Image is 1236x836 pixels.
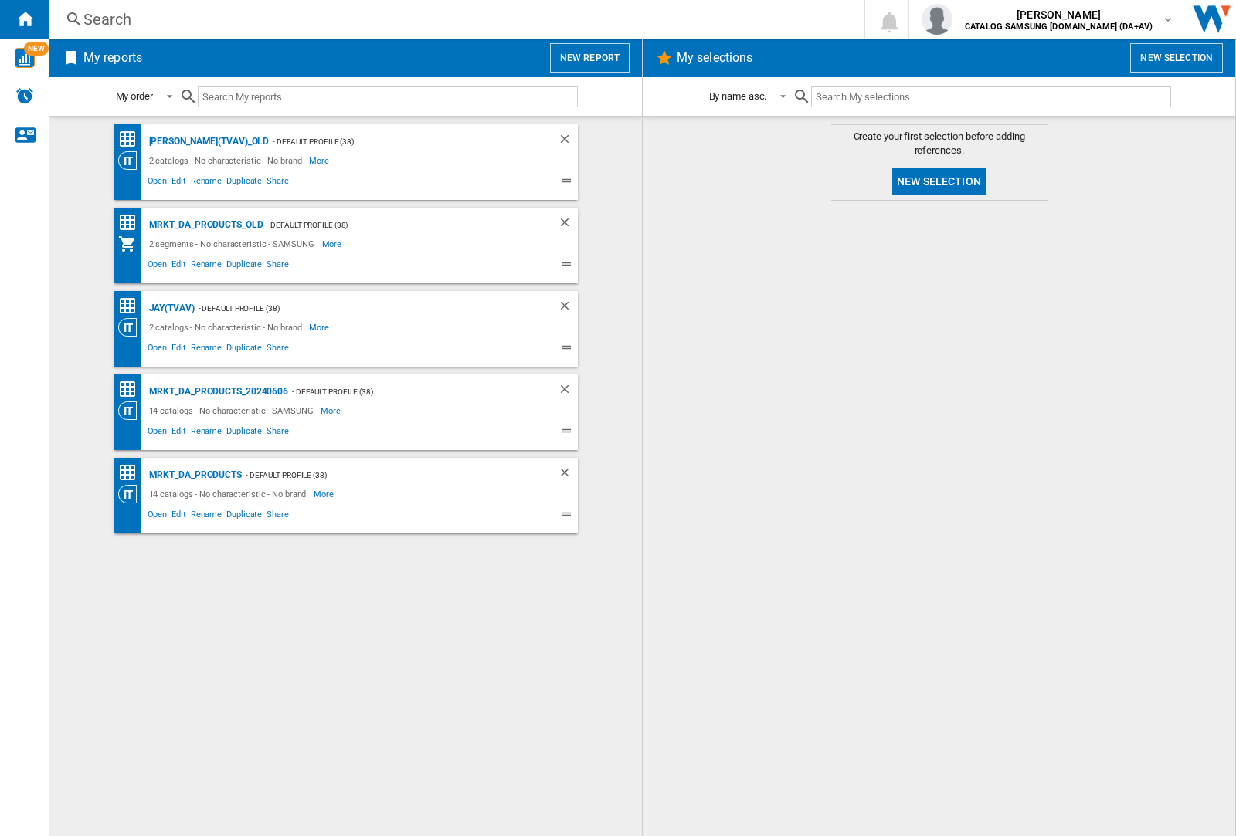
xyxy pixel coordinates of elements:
[224,174,264,192] span: Duplicate
[169,257,188,276] span: Edit
[224,257,264,276] span: Duplicate
[24,42,49,56] span: NEW
[922,4,952,35] img: profile.jpg
[15,86,34,105] img: alerts-logo.svg
[145,382,289,401] div: MRKT_DA_PRODUCTS_20240606
[1130,43,1223,73] button: New selection
[145,299,195,318] div: JAY(TVAV)
[309,151,331,170] span: More
[831,130,1048,157] span: Create your first selection before adding references.
[145,132,270,151] div: [PERSON_NAME](TVAV)_old
[264,340,291,359] span: Share
[118,296,145,316] div: Price Matrix
[15,48,35,68] img: wise-card.svg
[118,380,145,399] div: Price Matrix
[558,382,578,401] div: Delete
[224,507,264,526] span: Duplicate
[145,465,242,485] div: MRKT_DA_PRODUCTS
[83,8,823,30] div: Search
[118,318,145,337] div: Category View
[145,151,310,170] div: 2 catalogs - No characteristic - No brand
[118,130,145,149] div: Price Matrix
[558,465,578,485] div: Delete
[709,90,767,102] div: By name asc.
[224,340,264,359] span: Duplicate
[309,318,331,337] span: More
[145,215,263,235] div: MRKT_DA_PRODUCTS_OLD
[145,485,314,503] div: 14 catalogs - No characteristic - No brand
[118,151,145,170] div: Category View
[264,257,291,276] span: Share
[198,86,578,107] input: Search My reports
[118,213,145,232] div: Price Matrix
[288,382,526,401] div: - Default profile (38)
[169,507,188,526] span: Edit
[965,7,1153,22] span: [PERSON_NAME]
[321,401,343,420] span: More
[169,340,188,359] span: Edit
[195,299,527,318] div: - Default profile (38)
[145,424,170,442] span: Open
[314,485,336,503] span: More
[965,22,1153,32] b: CATALOG SAMSUNG [DOMAIN_NAME] (DA+AV)
[188,257,224,276] span: Rename
[264,424,291,442] span: Share
[145,235,322,253] div: 2 segments - No characteristic - SAMSUNG
[550,43,630,73] button: New report
[224,424,264,442] span: Duplicate
[558,215,578,235] div: Delete
[118,463,145,482] div: Price Matrix
[145,318,310,337] div: 2 catalogs - No characteristic - No brand
[188,340,224,359] span: Rename
[269,132,526,151] div: - Default profile (38)
[80,43,145,73] h2: My reports
[264,507,291,526] span: Share
[188,507,224,526] span: Rename
[811,86,1170,107] input: Search My selections
[322,235,345,253] span: More
[169,174,188,192] span: Edit
[188,174,224,192] span: Rename
[188,424,224,442] span: Rename
[242,465,527,485] div: - Default profile (38)
[116,90,153,102] div: My order
[145,507,170,526] span: Open
[558,132,578,151] div: Delete
[118,401,145,420] div: Category View
[263,215,527,235] div: - Default profile (38)
[145,257,170,276] span: Open
[145,340,170,359] span: Open
[145,401,321,420] div: 14 catalogs - No characteristic - SAMSUNG
[169,424,188,442] span: Edit
[674,43,756,73] h2: My selections
[558,299,578,318] div: Delete
[145,174,170,192] span: Open
[118,485,145,503] div: Category View
[118,235,145,253] div: My Assortment
[264,174,291,192] span: Share
[892,168,986,195] button: New selection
